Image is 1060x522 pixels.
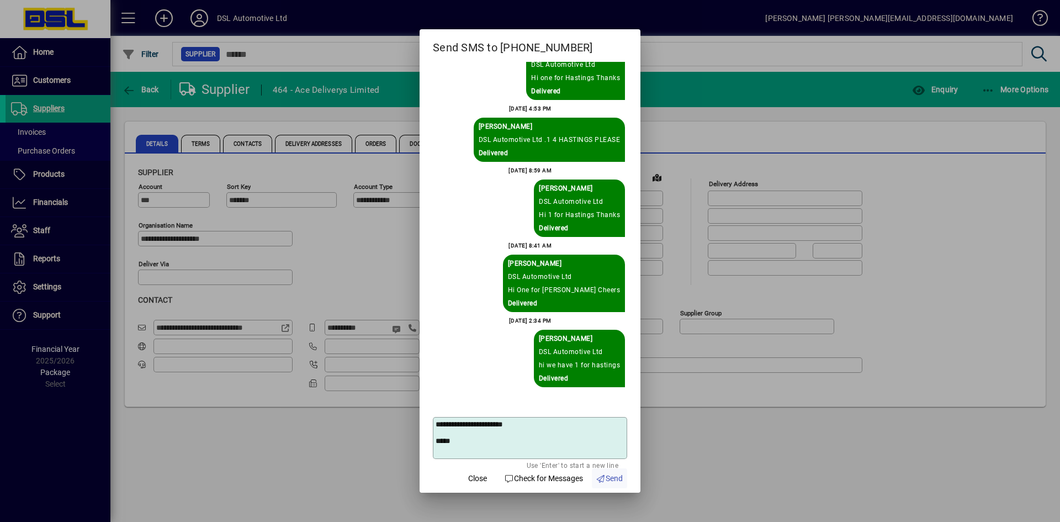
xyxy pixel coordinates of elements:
button: Send [592,468,628,488]
div: Sent By [539,332,621,345]
div: Delivered [539,372,621,385]
div: Sent By [479,120,621,133]
div: [DATE] 4:53 PM [509,102,552,115]
span: Close [468,473,487,484]
div: Delivered [508,297,621,310]
div: Sent By [508,257,621,270]
div: Sent By [539,182,620,195]
div: DSL Automotive Ltd .1 4 HASTINGS PLEASE [479,133,621,146]
button: Close [460,468,495,488]
h2: Send SMS to [PHONE_NUMBER] [420,29,640,61]
div: DSL Automotive Ltd Hi one for Hastings Thanks [531,58,620,85]
div: Delivered [479,146,621,160]
mat-hint: Use 'Enter' to start a new line [527,459,618,471]
span: Send [596,473,623,484]
div: DSL Automotive Ltd Hi 1 for Hastings Thanks [539,195,620,222]
div: Delivered [531,85,620,98]
div: DSL Automotive Ltd hi we have 1 for hastings [539,345,621,372]
span: Check for Messages [504,473,583,484]
div: [DATE] 8:41 AM [508,239,552,252]
div: [DATE] 8:59 AM [508,164,552,177]
div: Delivered [539,222,620,235]
div: DSL Automotive Ltd Hi One for [PERSON_NAME] Cheers [508,270,621,297]
div: [DATE] 2:34 PM [509,314,552,328]
button: Check for Messages [500,468,587,488]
